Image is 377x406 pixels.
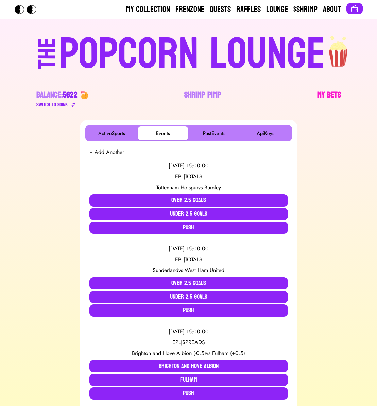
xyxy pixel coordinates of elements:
div: [DATE] 15:00:00 [89,245,288,253]
button: Push [89,387,288,400]
button: Over 2.5 Goals [89,194,288,207]
img: 🍤 [80,91,88,99]
button: Events [138,126,188,140]
span: West Ham United [185,266,224,274]
a: My Bets [317,90,341,109]
button: + Add Another [89,148,124,156]
a: Frenzone [175,4,204,15]
div: [DATE] 15:00:00 [89,162,288,170]
img: Connect wallet [350,5,359,13]
div: EPL | TOTALS [89,173,288,181]
button: Push [89,222,288,234]
span: 5622 [63,88,78,102]
button: Over 2.5 Goals [89,277,288,289]
a: $Shrimp [293,4,318,15]
span: Tottenham Hotspur [156,183,198,191]
button: ApiKeys [241,126,291,140]
a: My Collection [126,4,170,15]
div: vs [89,349,288,357]
a: Quests [210,4,231,15]
span: Fulham (+0.5) [212,349,245,357]
button: PastEvents [189,126,239,140]
button: ActiveSports [87,126,137,140]
span: Brighton and Hove Albion (-0.5) [132,349,206,357]
div: Balance: [36,90,78,101]
div: EPL | SPREADS [89,338,288,347]
img: Popcorn [15,5,42,14]
button: Fulham [89,374,288,386]
a: Lounge [266,4,288,15]
a: Raffles [236,4,261,15]
span: Sunderland [153,266,178,274]
a: About [323,4,341,15]
button: Brighton and Hove Albion [89,360,288,372]
span: Burnley [204,183,221,191]
div: POPCORN LOUNGE [59,33,325,76]
a: Shrimp Pimp [184,90,221,109]
div: Switch to $ OINK [36,101,68,109]
div: THE [35,38,59,83]
div: [DATE] 15:00:00 [89,328,288,336]
img: popcorn [325,30,353,68]
button: Under 2.5 Goals [89,208,288,220]
a: THEPOPCORN LOUNGEpopcorn [8,30,369,76]
div: EPL | TOTALS [89,255,288,264]
div: vs [89,183,288,192]
div: vs [89,266,288,275]
button: Under 2.5 Goals [89,291,288,303]
button: Push [89,304,288,317]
